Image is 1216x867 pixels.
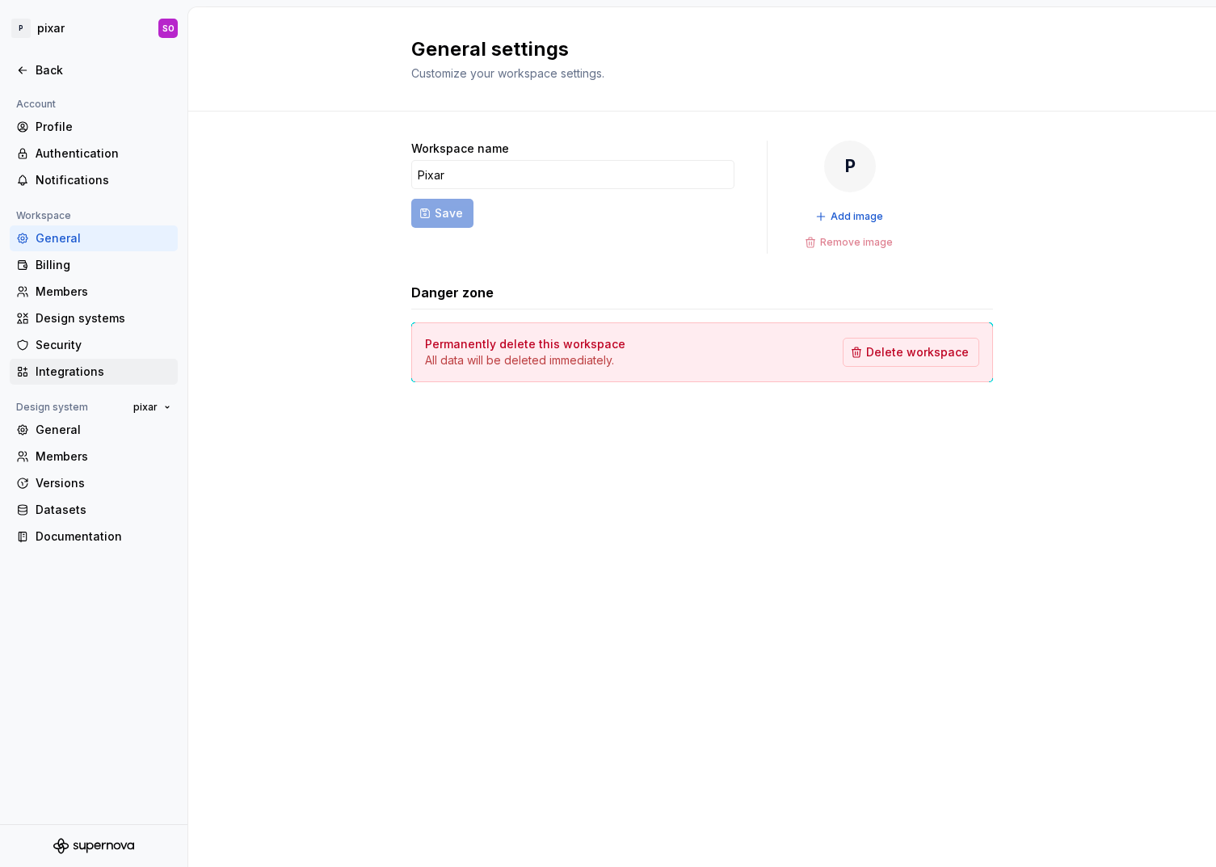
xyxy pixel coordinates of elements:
button: Delete workspace [843,338,979,367]
div: Security [36,337,171,353]
a: Billing [10,252,178,278]
div: Notifications [36,172,171,188]
div: P [824,141,876,192]
div: SO [162,22,175,35]
span: Delete workspace [866,344,969,360]
h4: Permanently delete this workspace [425,336,625,352]
span: Customize your workspace settings. [411,66,604,80]
div: Design system [10,398,95,417]
a: Authentication [10,141,178,166]
div: General [36,422,171,438]
label: Workspace name [411,141,509,157]
div: Documentation [36,528,171,545]
div: Versions [36,475,171,491]
a: General [10,417,178,443]
a: General [10,225,178,251]
a: Members [10,279,178,305]
a: Back [10,57,178,83]
div: Integrations [36,364,171,380]
button: PpixarSO [3,11,184,46]
div: Members [36,284,171,300]
div: Design systems [36,310,171,326]
h3: Danger zone [411,283,494,302]
svg: Supernova Logo [53,838,134,854]
button: Add image [810,205,890,228]
div: Authentication [36,145,171,162]
a: Datasets [10,497,178,523]
div: Billing [36,257,171,273]
a: Security [10,332,178,358]
div: Profile [36,119,171,135]
span: Add image [831,210,883,223]
h2: General settings [411,36,974,62]
div: Back [36,62,171,78]
div: pixar [37,20,65,36]
a: Notifications [10,167,178,193]
div: General [36,230,171,246]
div: Workspace [10,206,78,225]
div: Members [36,448,171,465]
span: pixar [133,401,158,414]
a: Documentation [10,524,178,549]
div: P [11,19,31,38]
p: All data will be deleted immediately. [425,352,625,368]
a: Profile [10,114,178,140]
a: Integrations [10,359,178,385]
a: Members [10,444,178,469]
a: Design systems [10,305,178,331]
div: Datasets [36,502,171,518]
a: Versions [10,470,178,496]
div: Account [10,95,62,114]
